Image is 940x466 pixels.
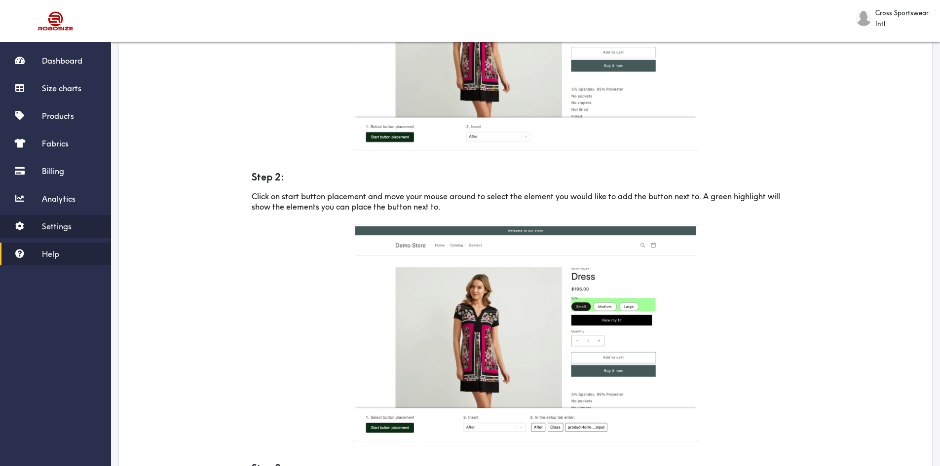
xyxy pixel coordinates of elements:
[42,139,69,148] span: Fabrics
[252,158,799,184] h5: Step 2:
[42,221,72,231] span: Settings
[19,7,93,35] img: Robosize
[42,166,64,176] span: Billing
[42,194,75,204] span: Analytics
[42,111,74,121] span: Products
[875,7,930,29] span: Cross Sportswear Intl
[252,187,799,212] p: Click on start button placement and move your mouse around to select the element you would like t...
[42,83,81,93] span: Size charts
[856,10,871,26] img: Cross Sportswear Intl
[353,224,698,441] img: button_placement__select_element.36320d88.png
[42,249,59,259] span: Help
[42,56,82,66] span: Dashboard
